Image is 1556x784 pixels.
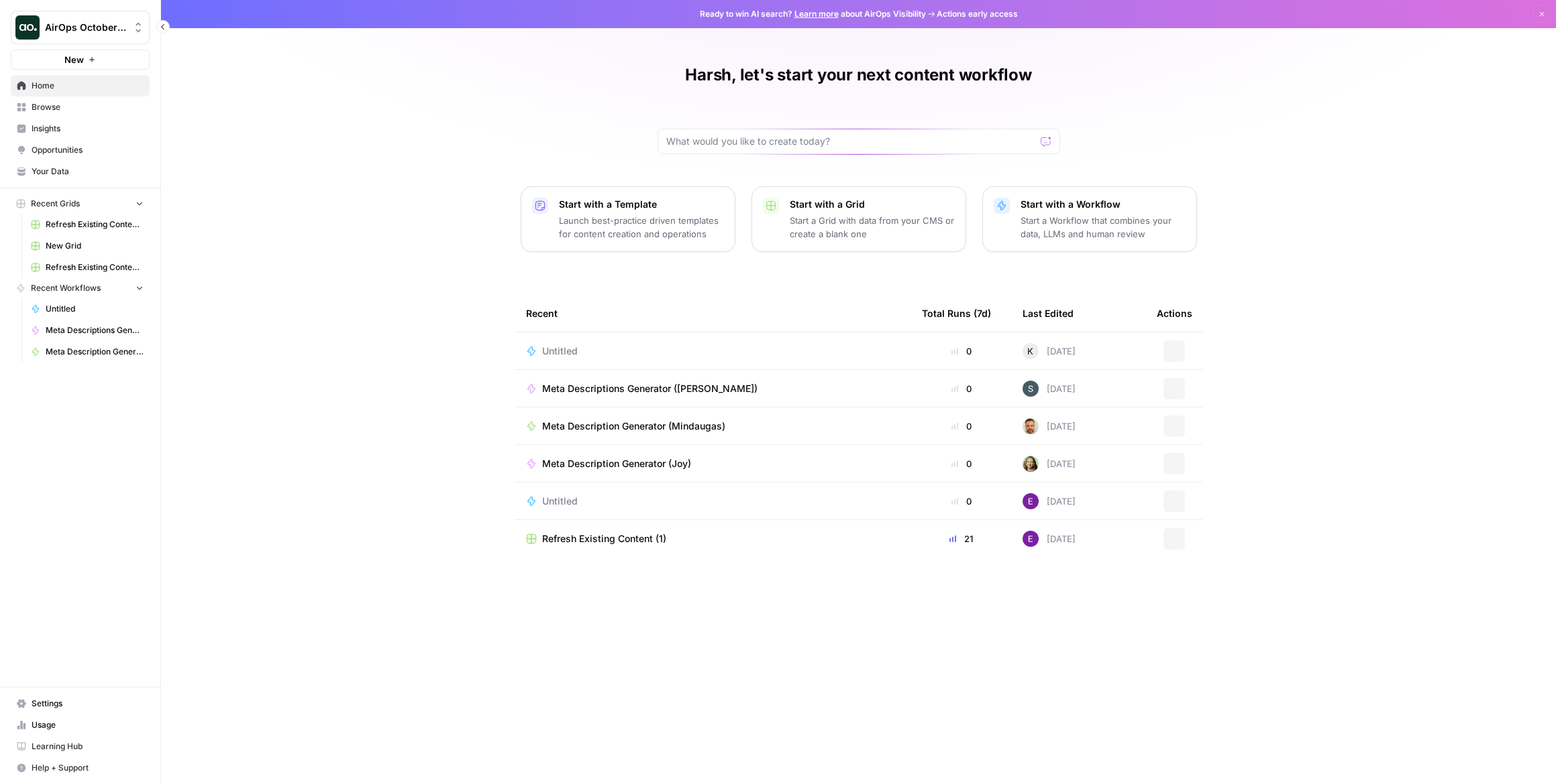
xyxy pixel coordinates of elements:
[31,198,80,210] span: Recent Grids
[32,123,144,135] span: Insights
[559,214,724,241] p: Launch best-practice driven templates for content creation and operations
[32,719,144,731] span: Usage
[64,53,84,66] span: New
[1023,343,1076,359] div: [DATE]
[542,532,666,545] span: Refresh Existing Content (1)
[32,101,144,113] span: Browse
[32,762,144,774] span: Help + Support
[11,278,150,298] button: Recent Workflows
[526,419,900,433] a: Meta Description Generator (Mindaugas)
[1023,381,1076,397] div: [DATE]
[11,75,150,96] a: Home
[1023,493,1039,509] img: 43kfmuemi38zyoc4usdy4i9w48nn
[1023,381,1039,397] img: zjdftevh0hve695cz300xc39jhg1
[526,344,900,358] a: Untitled
[46,261,144,273] span: Refresh Existing Content (2)
[526,457,900,470] a: Meta Description Generator (Joy)
[1023,531,1076,547] div: [DATE]
[922,495,1001,508] div: 0
[31,282,101,294] span: Recent Workflows
[45,21,126,34] span: AirOps October Cohort
[521,186,735,252] button: Start with a TemplateLaunch best-practice driven templates for content creation and operations
[666,135,1035,148] input: What would you like to create today?
[46,324,144,336] span: Meta Descriptions Generator ([PERSON_NAME])
[11,714,150,736] a: Usage
[25,320,150,341] a: Meta Descriptions Generator ([PERSON_NAME])
[937,8,1018,20] span: Actions early access
[922,457,1001,470] div: 0
[685,64,1031,86] h1: Harsh, let's start your next content workflow
[542,382,758,395] span: Meta Descriptions Generator ([PERSON_NAME])
[526,295,900,332] div: Recent
[11,96,150,118] a: Browse
[25,214,150,235] a: Refresh Existing Content (1)
[1023,418,1039,434] img: gqmxupyn0gu1kzaxlwz4zgnr1xjd
[922,344,1001,358] div: 0
[922,295,991,332] div: Total Runs (7d)
[11,11,150,44] button: Workspace: AirOps October Cohort
[790,198,955,211] p: Start with a Grid
[11,194,150,214] button: Recent Grids
[11,757,150,779] button: Help + Support
[11,736,150,757] a: Learning Hub
[11,693,150,714] a: Settings
[32,740,144,753] span: Learning Hub
[526,532,900,545] a: Refresh Existing Content (1)
[32,80,144,92] span: Home
[922,419,1001,433] div: 0
[25,235,150,257] a: New Grid
[559,198,724,211] p: Start with a Template
[32,166,144,178] span: Your Data
[11,118,150,139] a: Insights
[922,382,1001,395] div: 0
[25,341,150,363] a: Meta Description Generator (Mindaugas)
[1023,456,1039,472] img: m1ljzm7mccxyy647ln49iuazs1du
[1023,295,1074,332] div: Last Edited
[32,698,144,710] span: Settings
[526,495,900,508] a: Untitled
[1023,531,1039,547] img: 43kfmuemi38zyoc4usdy4i9w48nn
[15,15,40,40] img: AirOps October Cohort Logo
[46,303,144,315] span: Untitled
[1023,493,1076,509] div: [DATE]
[46,346,144,358] span: Meta Description Generator (Mindaugas)
[46,218,144,231] span: Refresh Existing Content (1)
[542,419,725,433] span: Meta Description Generator (Mindaugas)
[542,344,578,358] span: Untitled
[982,186,1197,252] button: Start with a WorkflowStart a Workflow that combines your data, LLMs and human review
[542,457,691,470] span: Meta Description Generator (Joy)
[1023,456,1076,472] div: [DATE]
[32,144,144,156] span: Opportunities
[1027,344,1033,358] span: K
[25,257,150,278] a: Refresh Existing Content (2)
[1021,198,1186,211] p: Start with a Workflow
[1021,214,1186,241] p: Start a Workflow that combines your data, LLMs and human review
[1023,418,1076,434] div: [DATE]
[922,532,1001,545] div: 21
[700,8,926,20] span: Ready to win AI search? about AirOps Visibility
[46,240,144,252] span: New Grid
[25,298,150,320] a: Untitled
[794,9,839,19] a: Learn more
[526,382,900,395] a: Meta Descriptions Generator ([PERSON_NAME])
[11,50,150,70] button: New
[11,161,150,182] a: Your Data
[1157,295,1192,332] div: Actions
[11,139,150,161] a: Opportunities
[542,495,578,508] span: Untitled
[790,214,955,241] p: Start a Grid with data from your CMS or create a blank one
[751,186,966,252] button: Start with a GridStart a Grid with data from your CMS or create a blank one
